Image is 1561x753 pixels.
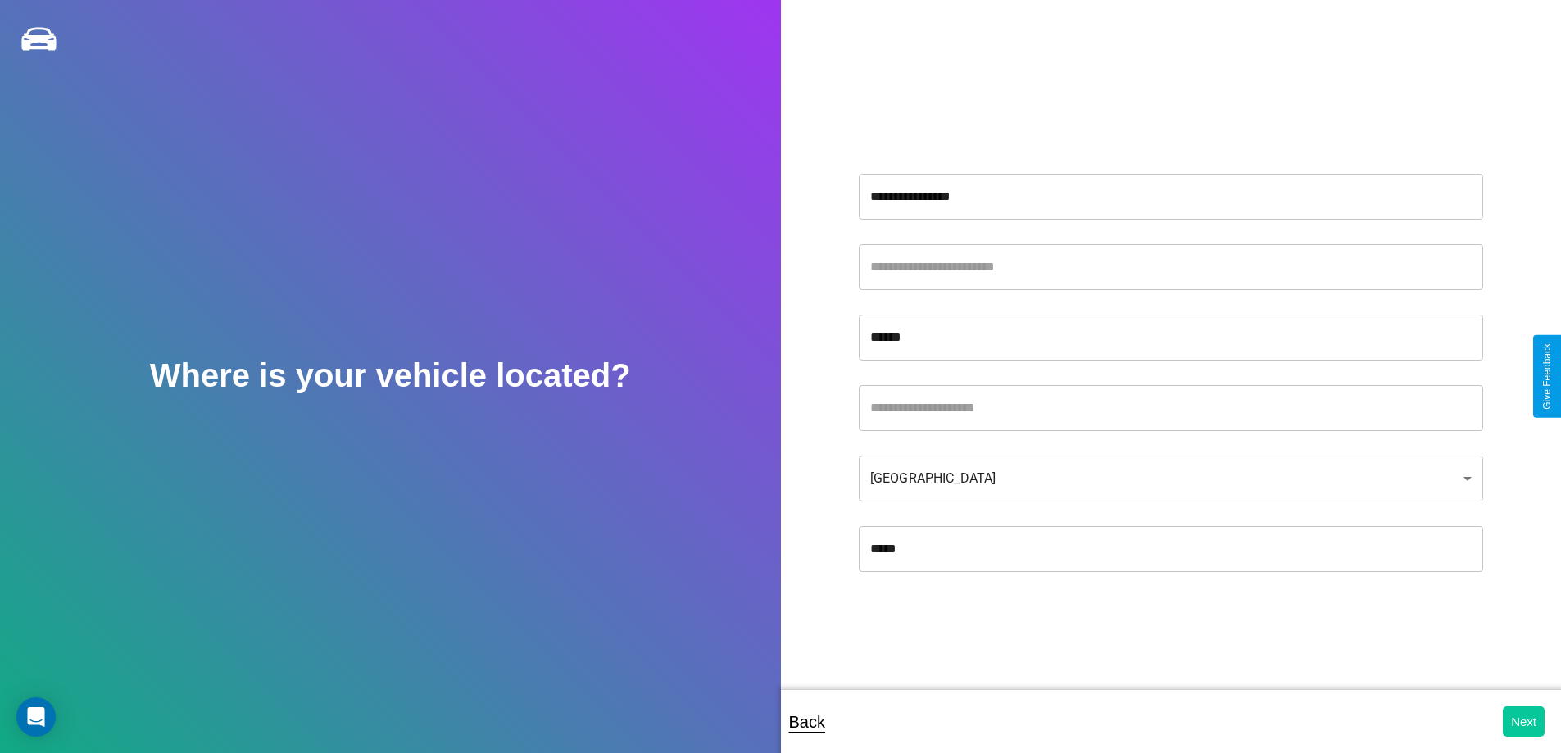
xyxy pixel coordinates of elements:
[1541,343,1553,410] div: Give Feedback
[150,357,631,394] h2: Where is your vehicle located?
[789,707,825,737] p: Back
[16,697,56,737] div: Open Intercom Messenger
[1503,706,1545,737] button: Next
[859,456,1483,501] div: [GEOGRAPHIC_DATA]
